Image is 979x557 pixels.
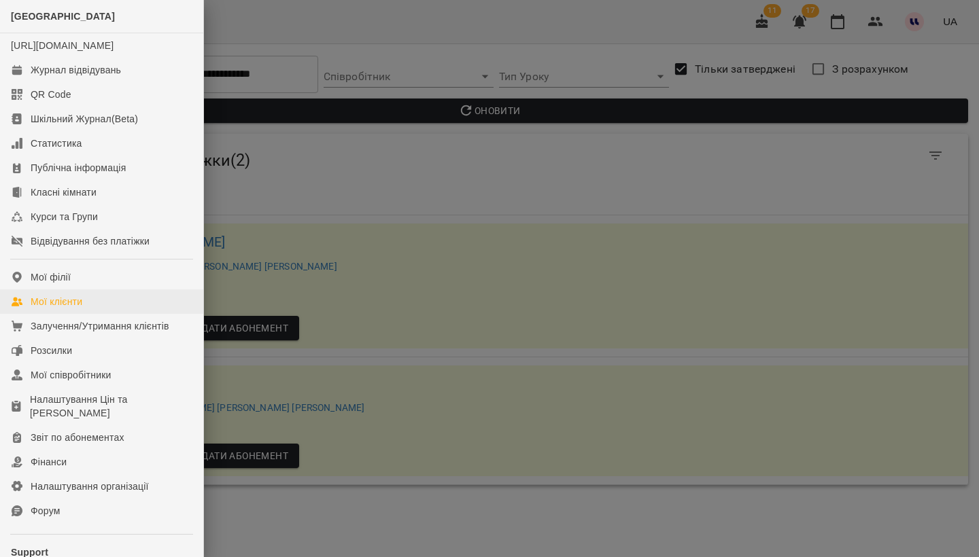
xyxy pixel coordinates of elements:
[31,504,61,518] div: Форум
[31,480,149,493] div: Налаштування організації
[30,393,192,420] div: Налаштування Цін та [PERSON_NAME]
[11,11,115,22] span: [GEOGRAPHIC_DATA]
[31,210,98,223] div: Курси та Групи
[31,270,71,284] div: Мої філії
[31,431,124,444] div: Звіт по абонементах
[31,88,71,101] div: QR Code
[31,185,97,199] div: Класні кімнати
[31,344,72,357] div: Розсилки
[31,137,82,150] div: Статистика
[31,161,126,175] div: Публічна інформація
[31,63,121,77] div: Журнал відвідувань
[31,295,82,308] div: Мої клієнти
[31,455,67,469] div: Фінанси
[31,112,138,126] div: Шкільний Журнал(Beta)
[31,319,169,333] div: Залучення/Утримання клієнтів
[31,234,150,248] div: Відвідування без платіжки
[11,40,114,51] a: [URL][DOMAIN_NAME]
[31,368,111,382] div: Мої співробітники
